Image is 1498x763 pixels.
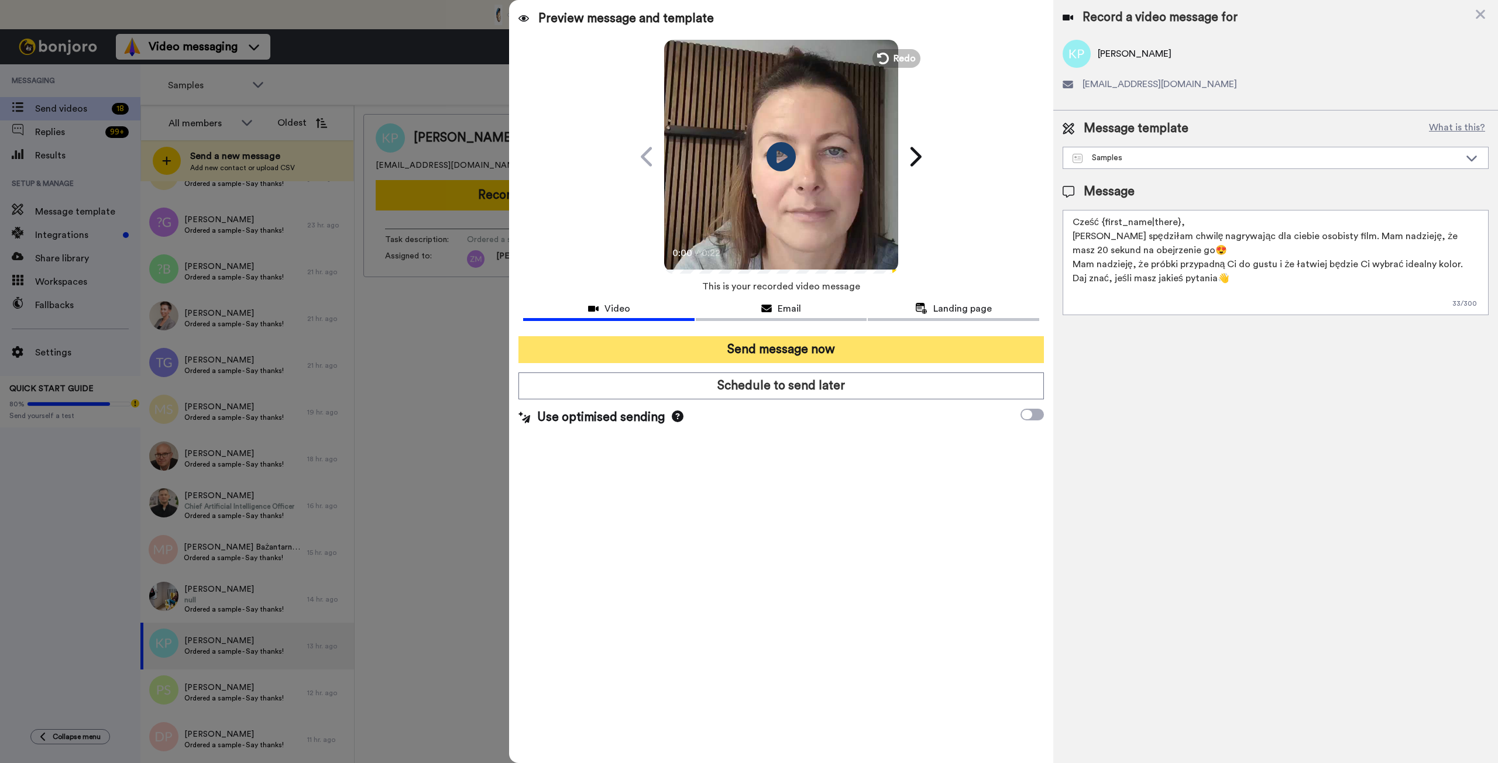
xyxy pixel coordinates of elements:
[1073,152,1460,164] div: Samples
[518,336,1043,363] button: Send message now
[1084,183,1135,201] span: Message
[604,302,630,316] span: Video
[1425,120,1489,137] button: What is this?
[537,409,665,426] span: Use optimised sending
[778,302,801,316] span: Email
[702,274,860,299] span: This is your recorded video message
[1063,210,1489,315] textarea: Cześć {first_name|there}, [PERSON_NAME] spędziłam chwilę nagrywając dla ciebie osobisty film. Mam...
[518,372,1043,399] button: Schedule to send later
[1073,154,1083,163] img: Message-temps.svg
[672,246,693,260] span: 0:00
[933,302,992,316] span: Landing page
[695,246,699,260] span: /
[1084,120,1188,137] span: Message template
[702,246,722,260] span: 0:22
